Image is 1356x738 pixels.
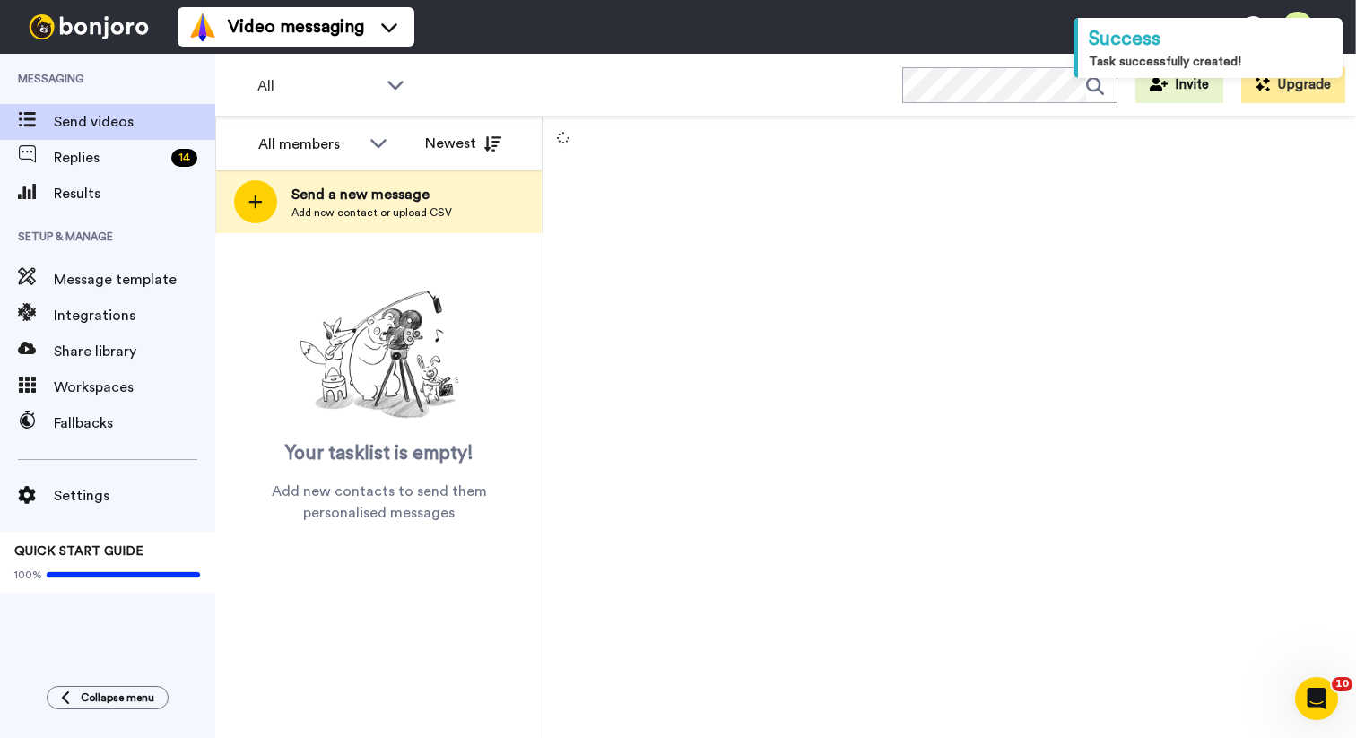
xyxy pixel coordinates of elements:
iframe: Intercom live chat [1295,677,1338,720]
button: Newest [412,126,515,161]
span: Replies [54,147,164,169]
span: Collapse menu [81,690,154,705]
span: Add new contact or upload CSV [291,205,452,220]
span: Share library [54,341,215,362]
span: Send a new message [291,184,452,205]
div: Success [1089,25,1332,53]
span: Message template [54,269,215,291]
span: Send videos [54,111,215,133]
div: All members [258,134,361,155]
div: 14 [171,149,197,167]
div: Task successfully created! [1089,53,1332,71]
span: All [257,75,378,97]
span: 100% [14,568,42,582]
img: vm-color.svg [188,13,217,41]
span: Integrations [54,305,215,326]
button: Collapse menu [47,686,169,709]
button: Invite [1135,67,1223,103]
img: bj-logo-header-white.svg [22,14,156,39]
span: Settings [54,485,215,507]
span: Your tasklist is empty! [285,440,474,467]
button: Upgrade [1241,67,1345,103]
span: QUICK START GUIDE [14,545,143,558]
span: 10 [1332,677,1352,691]
span: Fallbacks [54,412,215,434]
span: Workspaces [54,377,215,398]
img: ready-set-action.png [290,283,469,427]
span: Video messaging [228,14,364,39]
span: Add new contacts to send them personalised messages [242,481,516,524]
span: Results [54,183,215,204]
